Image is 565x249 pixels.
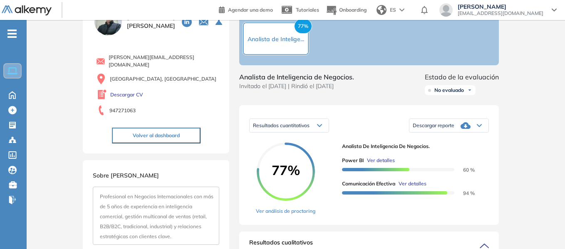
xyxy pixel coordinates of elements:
span: 77% [294,19,312,34]
span: [PERSON_NAME][EMAIL_ADDRESS][DOMAIN_NAME] [109,54,219,69]
div: Widget de chat [523,209,565,249]
span: [EMAIL_ADDRESS][DOMAIN_NAME] [458,10,543,17]
button: Onboarding [326,1,367,19]
span: Ver detalles [367,157,395,164]
span: Profesional en Negocios Internacionales con más de 5 años de experiencia en inteligencia comercia... [100,193,213,239]
span: Comunicación Efectiva [342,180,395,187]
span: Power BI [342,157,364,164]
span: Descargar reporte [413,122,454,129]
img: Ícono de flecha [467,88,472,93]
span: Agendar una demo [228,7,273,13]
img: arrow [399,8,404,12]
i: - [7,33,17,35]
span: Invitado el [DATE] | Rindió el [DATE] [239,82,354,91]
span: 947271063 [109,107,136,114]
span: Resultados cuantitativos [253,122,310,128]
span: 60 % [453,167,475,173]
span: [PERSON_NAME] [458,3,543,10]
span: Estado de la evaluación [425,72,499,82]
span: Ver detalles [399,180,426,187]
img: PROFILE_MENU_LOGO_USER [93,6,124,37]
a: Agendar una demo [219,4,273,14]
span: 77% [257,163,315,177]
span: Onboarding [339,7,367,13]
button: Ver detalles [395,180,426,187]
a: Descargar CV [110,91,143,99]
iframe: Chat Widget [523,209,565,249]
span: 94 % [453,190,475,196]
button: Volver al dashboard [112,128,201,143]
span: [PERSON_NAME] [PERSON_NAME] [127,13,175,30]
span: ES [390,6,396,14]
span: Analista de Inteligencia de Negocios. [239,72,354,82]
span: Sobre [PERSON_NAME] [93,172,159,179]
button: Ver detalles [364,157,395,164]
a: Ver análisis de proctoring [256,207,315,215]
span: Analista de Intelige... [248,35,304,43]
span: Tutoriales [296,7,319,13]
img: world [377,5,387,15]
span: [GEOGRAPHIC_DATA], [GEOGRAPHIC_DATA] [110,75,216,83]
span: Analista de Inteligencia de Negocios. [342,143,482,150]
span: No evaluado [434,87,464,94]
img: Logo [2,5,52,16]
